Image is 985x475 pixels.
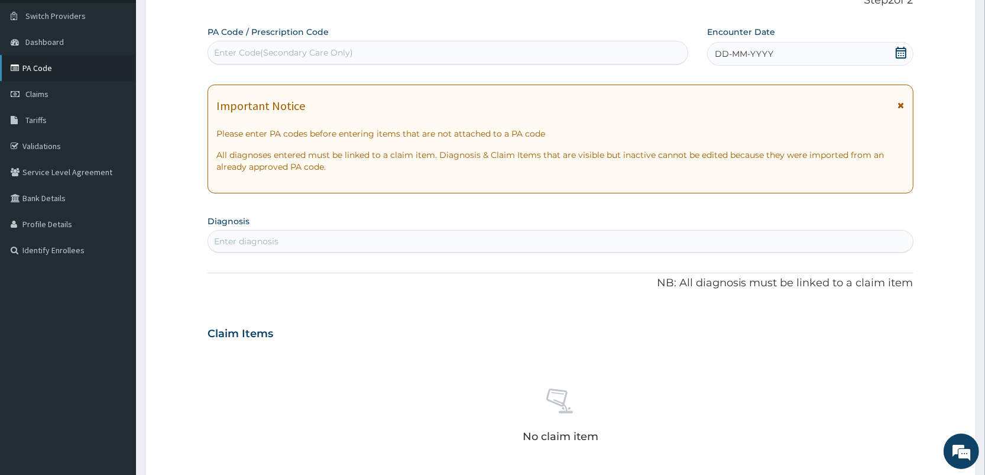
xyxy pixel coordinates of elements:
p: Please enter PA codes before entering items that are not attached to a PA code [216,128,904,140]
h3: Claim Items [208,328,273,341]
label: Diagnosis [208,215,250,227]
div: Enter Code(Secondary Care Only) [214,47,353,59]
span: We're online! [69,149,163,269]
span: Dashboard [25,37,64,47]
span: Claims [25,89,48,99]
p: No claim item [523,431,598,442]
span: Tariffs [25,115,47,125]
textarea: Type your message and hit 'Enter' [6,323,225,364]
span: Switch Providers [25,11,86,21]
label: Encounter Date [707,26,775,38]
img: d_794563401_company_1708531726252_794563401 [22,59,48,89]
h1: Important Notice [216,99,305,112]
div: Minimize live chat window [194,6,222,34]
label: PA Code / Prescription Code [208,26,329,38]
div: Chat with us now [61,66,199,82]
p: NB: All diagnosis must be linked to a claim item [208,276,913,291]
p: All diagnoses entered must be linked to a claim item. Diagnosis & Claim Items that are visible bu... [216,149,904,173]
span: DD-MM-YYYY [715,48,773,60]
div: Enter diagnosis [214,235,278,247]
